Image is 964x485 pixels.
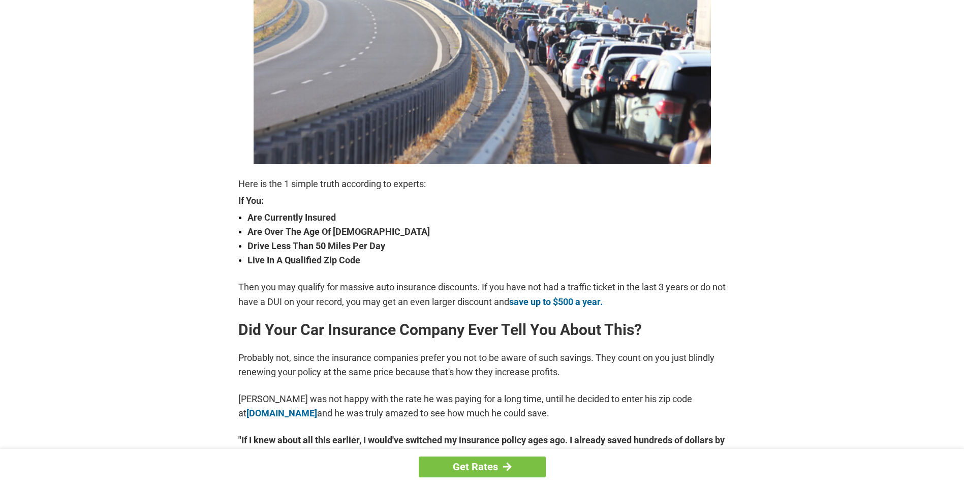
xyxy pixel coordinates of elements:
h2: Did Your Car Insurance Company Ever Tell You About This? [238,322,726,338]
a: Get Rates [419,457,546,477]
strong: "If I knew about all this earlier, I would've switched my insurance policy ages ago. I already sa... [238,433,726,462]
a: [DOMAIN_NAME] [246,408,317,418]
strong: Are Currently Insured [247,210,726,225]
strong: Live In A Qualified Zip Code [247,253,726,267]
strong: Drive Less Than 50 Miles Per Day [247,239,726,253]
p: Probably not, since the insurance companies prefer you not to be aware of such savings. They coun... [238,351,726,379]
a: save up to $500 a year. [509,296,603,307]
p: Then you may qualify for massive auto insurance discounts. If you have not had a traffic ticket i... [238,280,726,309]
strong: If You: [238,196,726,205]
strong: Are Over The Age Of [DEMOGRAPHIC_DATA] [247,225,726,239]
p: [PERSON_NAME] was not happy with the rate he was paying for a long time, until he decided to ente... [238,392,726,420]
p: Here is the 1 simple truth according to experts: [238,177,726,191]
